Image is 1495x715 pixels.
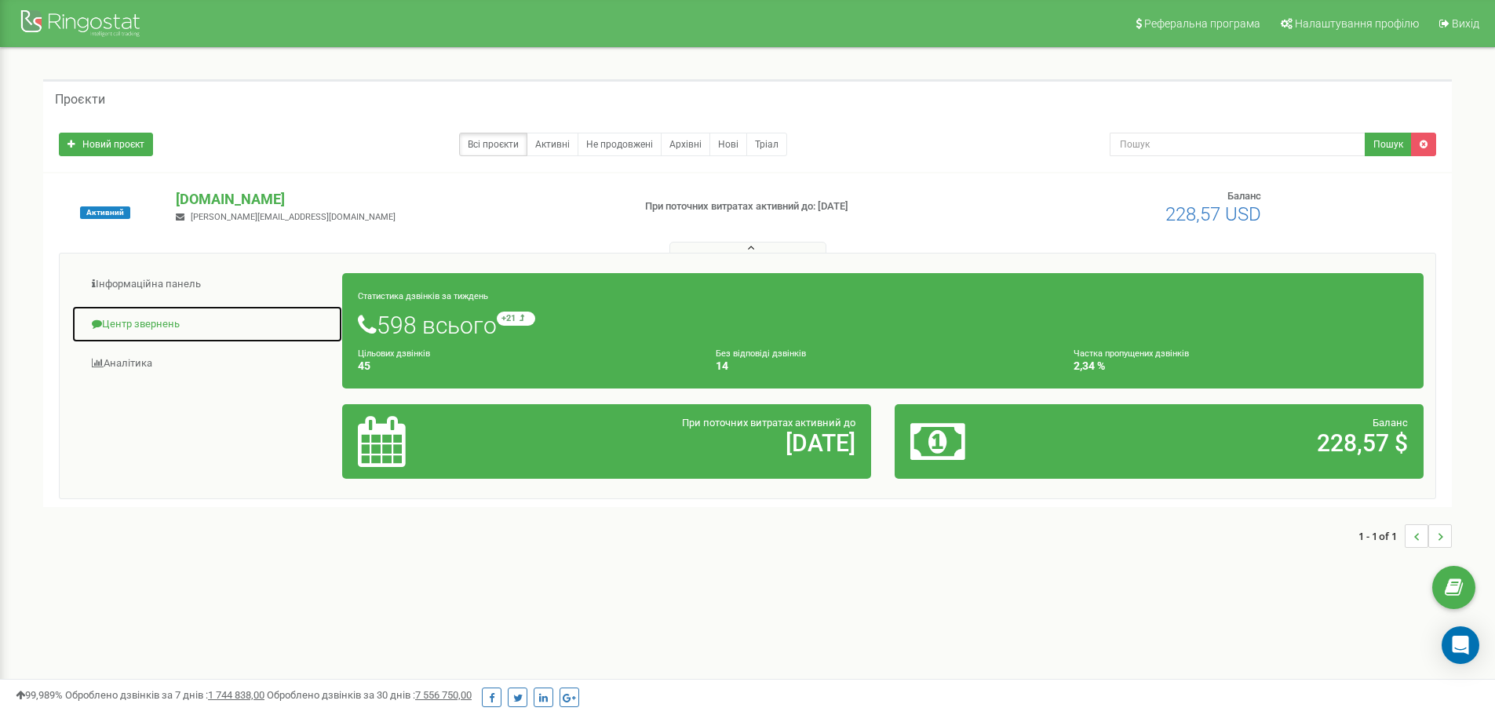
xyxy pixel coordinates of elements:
span: 1 - 1 of 1 [1358,524,1405,548]
span: Вихід [1452,17,1479,30]
span: При поточних витратах активний до [682,417,855,429]
small: Частка пропущених дзвінків [1074,348,1189,359]
a: Архівні [661,133,710,156]
span: Активний [80,206,130,219]
span: Оброблено дзвінків за 7 днів : [65,689,264,701]
small: +21 [497,312,535,326]
h4: 2,34 % [1074,360,1408,372]
small: Статистика дзвінків за тиждень [358,291,488,301]
span: Оброблено дзвінків за 30 днів : [267,689,472,701]
h4: 45 [358,360,692,372]
h1: 598 всього [358,312,1408,338]
a: Активні [527,133,578,156]
div: Open Intercom Messenger [1442,626,1479,664]
input: Пошук [1110,133,1366,156]
u: 7 556 750,00 [415,689,472,701]
a: Не продовжені [578,133,662,156]
span: Баланс [1373,417,1408,429]
a: Новий проєкт [59,133,153,156]
span: Налаштування профілю [1295,17,1419,30]
h5: Проєкти [55,93,105,107]
span: Реферальна програма [1144,17,1260,30]
h4: 14 [716,360,1050,372]
a: Центр звернень [71,305,343,344]
button: Пошук [1365,133,1412,156]
small: Цільових дзвінків [358,348,430,359]
span: Баланс [1227,190,1261,202]
span: 99,989% [16,689,63,701]
p: [DOMAIN_NAME] [176,189,619,210]
u: 1 744 838,00 [208,689,264,701]
p: При поточних витратах активний до: [DATE] [645,199,972,214]
span: 228,57 USD [1165,203,1261,225]
h2: 228,57 $ [1084,430,1408,456]
nav: ... [1358,509,1452,564]
a: Тріал [746,133,787,156]
a: Аналiтика [71,345,343,383]
small: Без відповіді дзвінків [716,348,806,359]
a: Всі проєкти [459,133,527,156]
h2: [DATE] [531,430,855,456]
span: [PERSON_NAME][EMAIL_ADDRESS][DOMAIN_NAME] [191,212,396,222]
a: Інформаційна панель [71,265,343,304]
a: Нові [709,133,747,156]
